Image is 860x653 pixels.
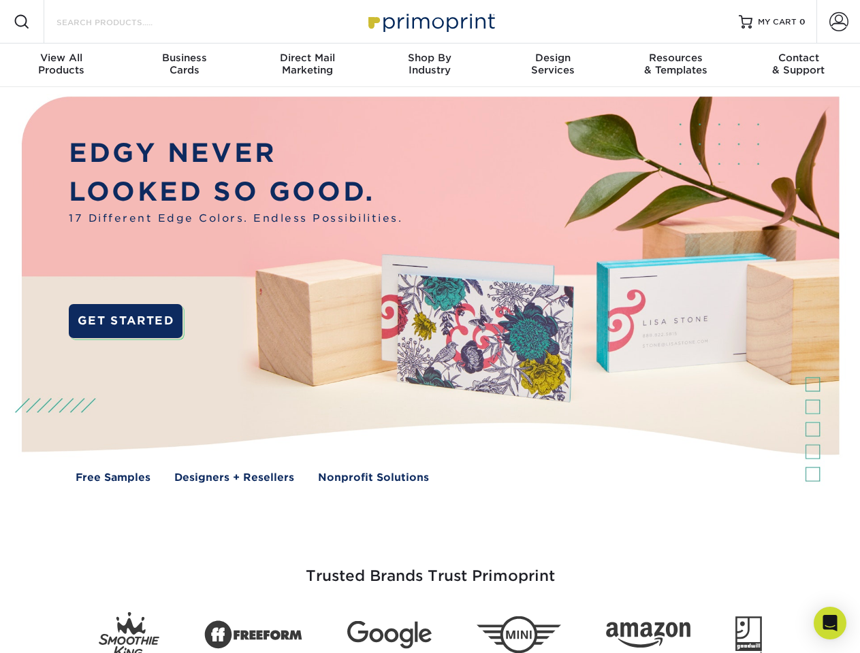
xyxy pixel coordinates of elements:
span: MY CART [758,16,797,28]
input: SEARCH PRODUCTS..... [55,14,188,30]
a: Resources& Templates [614,44,737,87]
a: GET STARTED [69,304,182,338]
div: Open Intercom Messenger [814,607,846,639]
div: Marketing [246,52,368,76]
a: Shop ByIndustry [368,44,491,87]
div: Services [492,52,614,76]
div: & Support [737,52,860,76]
a: Free Samples [76,470,150,486]
a: Direct MailMarketing [246,44,368,87]
span: Shop By [368,52,491,64]
h3: Trusted Brands Trust Primoprint [32,535,829,601]
span: Resources [614,52,737,64]
span: 17 Different Edge Colors. Endless Possibilities. [69,211,402,227]
a: DesignServices [492,44,614,87]
img: Goodwill [735,616,762,653]
img: Primoprint [362,7,498,36]
span: Direct Mail [246,52,368,64]
img: Amazon [606,622,690,648]
p: EDGY NEVER [69,134,402,173]
div: & Templates [614,52,737,76]
div: Industry [368,52,491,76]
a: BusinessCards [123,44,245,87]
span: Contact [737,52,860,64]
p: LOOKED SO GOOD. [69,173,402,212]
span: 0 [799,17,806,27]
a: Nonprofit Solutions [318,470,429,486]
img: Google [347,621,432,649]
span: Design [492,52,614,64]
span: Business [123,52,245,64]
div: Cards [123,52,245,76]
a: Contact& Support [737,44,860,87]
a: Designers + Resellers [174,470,294,486]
